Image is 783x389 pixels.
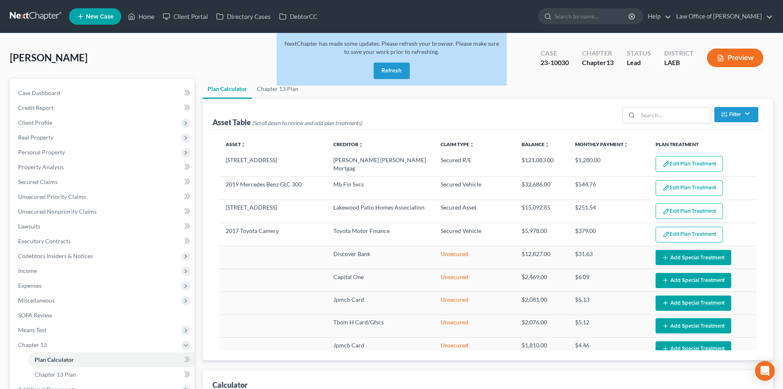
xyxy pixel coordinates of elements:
button: Preview [707,49,763,67]
span: Property Analysis [18,163,64,170]
button: Add Special Treatment [656,296,731,311]
a: Plan Calculator [203,79,252,99]
button: Filter [714,107,758,122]
a: Law Office of [PERSON_NAME] [672,9,773,24]
td: $6.09 [568,269,649,291]
td: $2,081.00 [515,292,569,314]
a: Chapter 13 Plan [252,79,303,99]
td: Jpmcb Card [327,292,434,314]
span: Real Property [18,134,53,141]
button: Edit Plan Treatment [656,227,723,242]
a: Unsecured Priority Claims [12,189,194,204]
a: Monthly Paymentunfold_more [575,141,628,147]
td: Lakewood Patio Homes Association [327,200,434,223]
td: Secured Vehicle [434,223,515,246]
img: edit-pencil-c1479a1de80d8dea1e2430c2f745a3c6a07e9d7aa2eeffe225670001d78357a8.svg [663,208,670,215]
i: unfold_more [624,142,628,147]
a: Help [644,9,671,24]
td: Jpmcb Card [327,338,434,360]
span: Client Profile [18,119,52,126]
span: Personal Property [18,149,65,156]
span: 13 [606,58,614,66]
span: Chapter 13 Plan [35,371,76,378]
td: Capital One [327,269,434,291]
button: Edit Plan Treatment [656,203,723,219]
span: Case Dashboard [18,89,60,96]
td: $32,686.00 [515,177,569,200]
td: $2,469.00 [515,269,569,291]
div: 23-10030 [540,58,569,68]
img: edit-pencil-c1479a1de80d8dea1e2430c2f745a3c6a07e9d7aa2eeffe225670001d78357a8.svg [663,231,670,238]
td: Secured Vehicle [434,177,515,200]
span: Means Test [18,326,46,333]
span: Expenses [18,282,42,289]
td: 2017 Toyota Camery [219,223,327,246]
td: $4.46 [568,338,649,360]
th: Plan Treatment [649,136,757,153]
td: Unsecured [434,269,515,291]
span: Executory Contracts [18,238,71,245]
td: [STREET_ADDRESS] [219,200,327,223]
a: Client Portal [159,9,212,24]
span: Credit Report [18,104,53,111]
a: Home [124,9,159,24]
td: $379.00 [568,223,649,246]
i: unfold_more [241,142,246,147]
button: Edit Plan Treatment [656,156,723,172]
span: Income [18,267,37,274]
td: Unsecured [434,292,515,314]
a: Balanceunfold_more [522,141,550,147]
div: Open Intercom Messenger [755,361,775,381]
a: Unsecured Nonpriority Claims [12,204,194,219]
a: SOFA Review [12,308,194,323]
a: Creditorunfold_more [333,141,363,147]
span: Chapter 13 [18,341,47,348]
div: Case [540,49,569,58]
button: Add Special Treatment [656,318,731,333]
i: unfold_more [469,142,474,147]
span: Miscellaneous [18,297,55,304]
div: Lead [627,58,651,68]
td: Secured R/E [434,153,515,177]
td: $121,083.00 [515,153,569,177]
span: Unsecured Nonpriority Claims [18,208,97,215]
td: Unsecured [434,338,515,360]
a: Directory Cases [212,9,275,24]
button: Add Special Treatment [656,341,731,356]
span: [PERSON_NAME] [10,51,88,63]
input: Search by name... [554,9,630,24]
td: $1,810.00 [515,338,569,360]
span: (Scroll down to review and add plan treatments) [252,119,363,126]
td: $1,280.00 [568,153,649,177]
div: Status [627,49,651,58]
div: Chapter [582,58,614,68]
span: NextChapter has made some updates. Please refresh your browser. Please make sure to save your wor... [284,40,499,55]
td: $5,978.00 [515,223,569,246]
td: Discover Bank [327,246,434,269]
a: Credit Report [12,100,194,115]
td: $544.76 [568,177,649,200]
a: Lawsuits [12,219,194,234]
img: edit-pencil-c1479a1de80d8dea1e2430c2f745a3c6a07e9d7aa2eeffe225670001d78357a8.svg [663,161,670,168]
td: $2,076.00 [515,314,569,337]
td: $31.63 [568,246,649,269]
td: Tbom H Card/Gfscs [327,314,434,337]
td: Unsecured [434,314,515,337]
div: District [664,49,694,58]
a: Claim Typeunfold_more [441,141,474,147]
td: Mb Fin Svcs [327,177,434,200]
input: Search... [638,107,711,123]
a: Secured Claims [12,175,194,189]
td: $12,827.00 [515,246,569,269]
span: SOFA Review [18,312,52,319]
a: Chapter 13 Plan [28,367,194,382]
a: Assetunfold_more [226,141,246,147]
i: unfold_more [545,142,550,147]
td: [PERSON_NAME] [PERSON_NAME] Mortgag [327,153,434,177]
td: Secured Asset [434,200,515,223]
td: $15,092.85 [515,200,569,223]
td: $5.13 [568,292,649,314]
button: Add Special Treatment [656,250,731,265]
a: Case Dashboard [12,86,194,100]
i: unfold_more [358,142,363,147]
